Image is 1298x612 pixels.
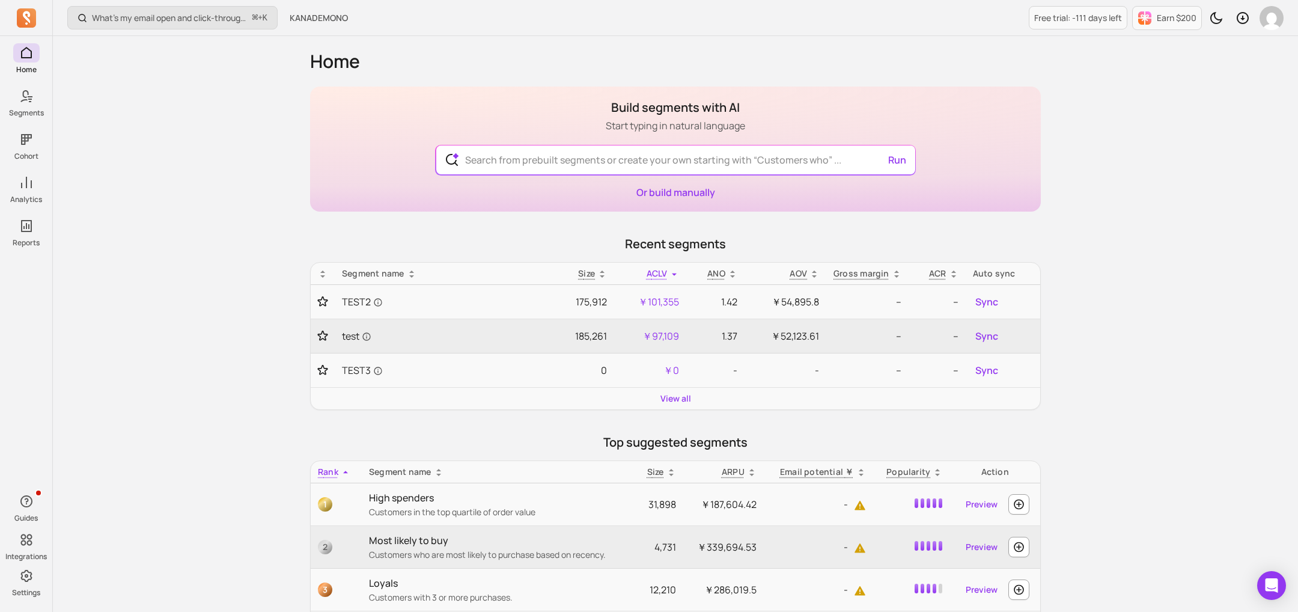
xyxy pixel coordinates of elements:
button: Sync [973,292,1001,311]
a: TEST2 [342,295,546,309]
p: Guides [14,513,38,523]
p: -- [833,363,901,378]
p: Cohort [14,151,38,161]
span: Sync [975,363,998,378]
p: Email potential ￥ [780,466,854,478]
img: avatar [1260,6,1284,30]
span: KANADEMONO [290,12,348,24]
p: What’s my email open and click-through rate? [92,12,248,24]
button: Sync [973,361,1001,380]
span: 31,898 [648,498,676,511]
button: Guides [13,489,40,525]
p: Settings [12,588,40,598]
button: Run [883,148,911,172]
span: 3 [318,583,332,597]
p: Loyals [369,576,629,590]
p: Earn $200 [1157,12,1196,24]
span: Size [647,466,664,477]
p: -- [916,329,958,343]
a: Preview [961,536,1002,558]
kbd: ⌘ [252,11,258,26]
div: Action [957,466,1033,478]
p: -- [916,295,958,309]
span: Sync [975,329,998,343]
p: Popularity [886,466,930,478]
p: Most likely to buy [369,533,629,548]
p: AOV [790,268,807,280]
h1: Build segments with AI [606,99,745,116]
button: What’s my email open and click-through rate?⌘+K [67,6,278,29]
p: Recent segments [310,236,1041,252]
p: ￥54,895.8 [752,295,819,309]
p: ￥52,123.61 [752,329,819,343]
span: 1 [318,497,332,512]
div: Open Intercom Messenger [1257,571,1286,600]
span: 4,731 [654,540,676,554]
p: ￥101,355 [621,295,679,309]
p: 1.42 [693,295,737,309]
button: KANADEMONO [282,7,355,29]
button: Toggle favorite [318,330,328,342]
kbd: K [263,13,267,23]
p: Integrations [5,552,47,562]
p: Gross margin [833,268,889,280]
span: 2 [318,540,332,554]
a: TEST3 [342,363,546,378]
span: + [252,11,267,24]
p: Customers with 3 or more purchases. [369,592,629,604]
p: -- [916,363,958,378]
p: - [771,583,866,597]
p: Customers who are most likely to purchase based on recency. [369,549,629,561]
h1: Home [310,50,1041,72]
span: test [342,329,371,343]
button: Earn $200 [1132,6,1202,30]
p: High spenders [369,491,629,505]
button: Toggle favorite [318,296,328,308]
p: Start typing in natural language [606,118,745,133]
p: -- [833,295,901,309]
span: ACLV [647,268,668,279]
div: Segment name [369,466,629,478]
a: Free trial: -111 days left [1029,6,1127,29]
span: ￥286,019.5 [704,583,757,596]
p: Reports [13,238,40,248]
a: Preview [961,579,1002,601]
span: TEST3 [342,363,383,378]
span: ￥339,694.53 [697,540,757,554]
p: 175,912 [561,295,607,309]
p: Customers in the top quartile of order value [369,506,629,518]
div: Segment name [342,268,546,280]
p: Segments [9,108,44,118]
p: - [752,363,819,378]
span: 12,210 [650,583,676,596]
span: Size [578,268,595,279]
a: Preview [961,494,1002,515]
p: - [693,363,737,378]
p: Analytics [10,195,42,204]
p: ARPU [722,466,745,478]
p: ￥0 [621,363,679,378]
input: Search from prebuilt segments or create your own starting with “Customers who” ... [456,145,896,174]
p: ACR [929,268,946,280]
p: 1.37 [693,329,737,343]
button: Toggle favorite [318,364,328,376]
p: Free trial: -111 days left [1034,12,1122,24]
span: ￥187,604.42 [701,498,757,511]
p: 0 [561,363,607,378]
button: Toggle dark mode [1204,6,1228,30]
p: ￥97,109 [621,329,679,343]
p: - [771,540,866,554]
p: Top suggested segments [310,434,1041,451]
p: Home [16,65,37,75]
span: Rank [318,466,338,477]
span: Sync [975,295,998,309]
p: -- [833,329,901,343]
a: test [342,329,546,343]
a: View all [660,393,691,405]
span: ANO [707,268,725,279]
button: Sync [973,326,1001,346]
p: 185,261 [561,329,607,343]
div: Auto sync [973,268,1033,280]
a: Or build manually [636,186,715,199]
span: TEST2 [342,295,383,309]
